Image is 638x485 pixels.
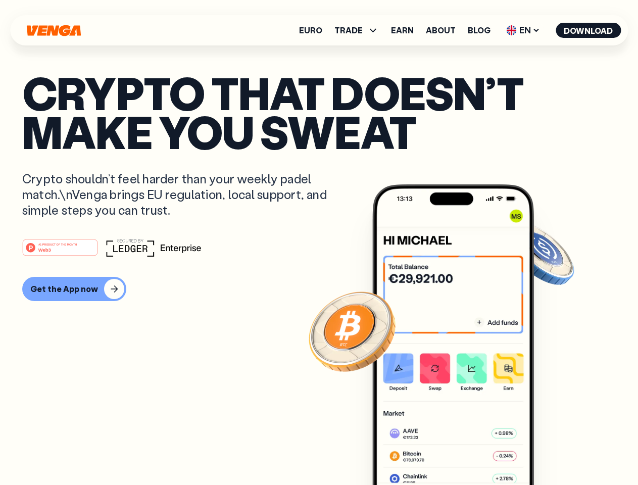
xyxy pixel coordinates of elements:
a: Euro [299,26,322,34]
button: Get the App now [22,277,126,301]
p: Crypto shouldn’t feel harder than your weekly padel match.\nVenga brings EU regulation, local sup... [22,171,341,218]
span: EN [503,22,544,38]
a: Blog [468,26,490,34]
img: flag-uk [506,25,516,35]
a: About [426,26,456,34]
a: #1 PRODUCT OF THE MONTHWeb3 [22,245,98,258]
tspan: #1 PRODUCT OF THE MONTH [38,243,77,246]
svg: Home [25,25,82,36]
button: Download [556,23,621,38]
a: Earn [391,26,414,34]
img: USDC coin [504,217,576,290]
a: Get the App now [22,277,616,301]
p: Crypto that doesn’t make you sweat [22,73,616,151]
span: TRADE [334,26,363,34]
div: Get the App now [30,284,98,294]
img: Bitcoin [307,285,398,376]
tspan: Web3 [38,247,51,252]
span: TRADE [334,24,379,36]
